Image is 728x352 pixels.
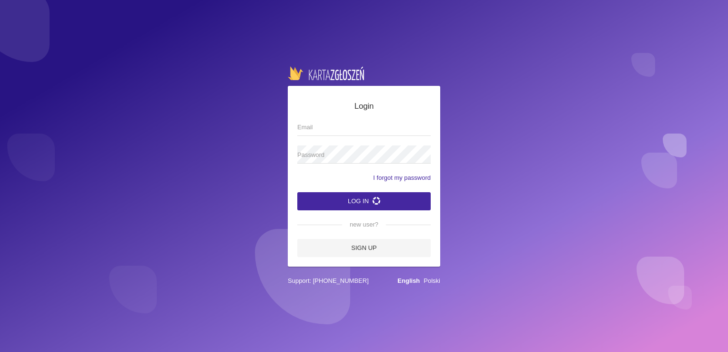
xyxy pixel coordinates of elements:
[373,173,431,183] a: I forgot my password
[297,118,431,136] input: Email
[397,277,420,284] a: English
[288,276,369,286] span: Support: [PHONE_NUMBER]
[297,150,421,160] span: Password
[342,220,386,229] span: new user?
[297,123,421,132] span: Email
[297,145,431,164] input: Password
[297,239,431,257] a: Sign up
[424,277,440,284] a: Polski
[297,100,431,113] h5: Login
[288,66,364,80] img: logo-karta.png
[297,192,431,210] button: Log in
